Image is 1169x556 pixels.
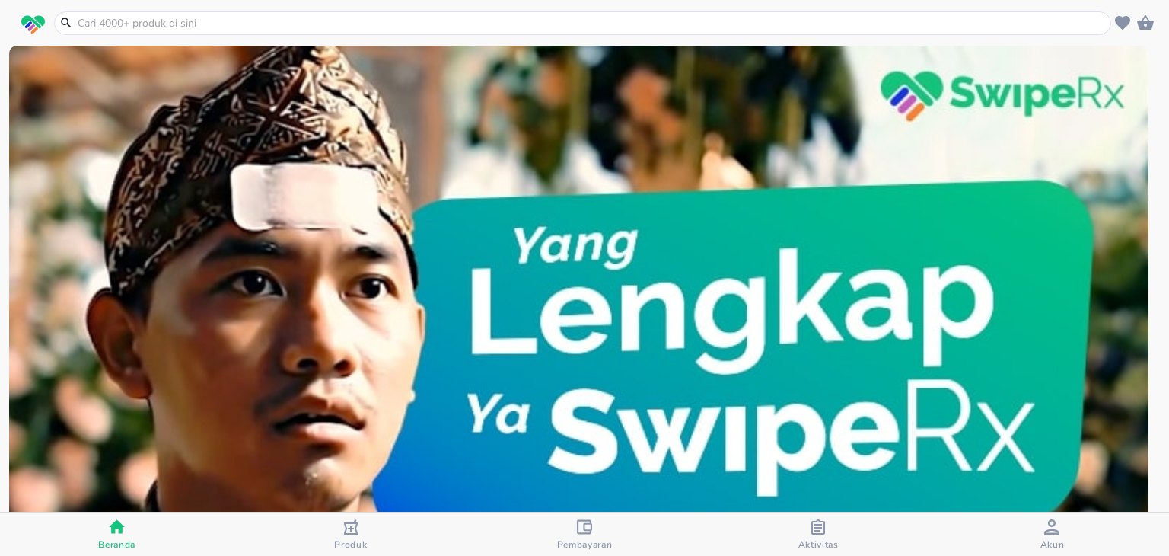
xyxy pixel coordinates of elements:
[21,15,45,35] img: logo_swiperx_s.bd005f3b.svg
[334,538,367,551] span: Produk
[935,513,1169,556] button: Akun
[98,538,135,551] span: Beranda
[234,513,467,556] button: Produk
[702,513,935,556] button: Aktivitas
[76,15,1107,31] input: Cari 4000+ produk di sini
[798,538,839,551] span: Aktivitas
[1040,538,1065,551] span: Akun
[467,513,701,556] button: Pembayaran
[557,538,613,551] span: Pembayaran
